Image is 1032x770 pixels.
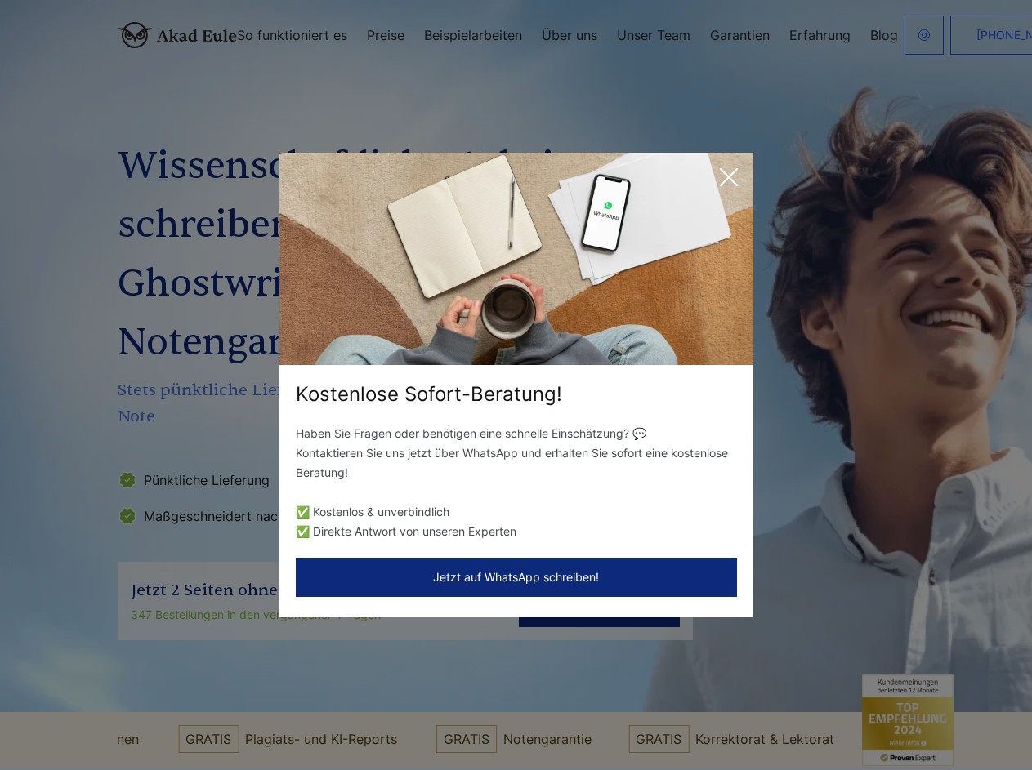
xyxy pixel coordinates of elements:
[279,153,753,365] img: exit
[296,558,737,597] button: Jetzt auf WhatsApp schreiben!
[279,381,753,407] div: Kostenlose Sofort-Beratung!
[542,29,597,42] a: Über uns
[789,29,851,42] a: Erfahrung
[918,29,931,42] img: email
[367,29,404,42] a: Preise
[424,29,522,42] a: Beispielarbeiten
[296,522,737,541] li: ✅ Direkte Antwort von unseren Experten
[118,22,237,48] img: logo
[237,29,347,42] a: So funktioniert es
[710,29,770,42] a: Garantien
[296,502,737,522] li: ✅ Kostenlos & unverbindlich
[870,29,898,42] a: Blog
[296,424,737,483] p: Haben Sie Fragen oder benötigen eine schnelle Einschätzung? 💬 Kontaktieren Sie uns jetzt über Wha...
[617,29,690,42] a: Unser Team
